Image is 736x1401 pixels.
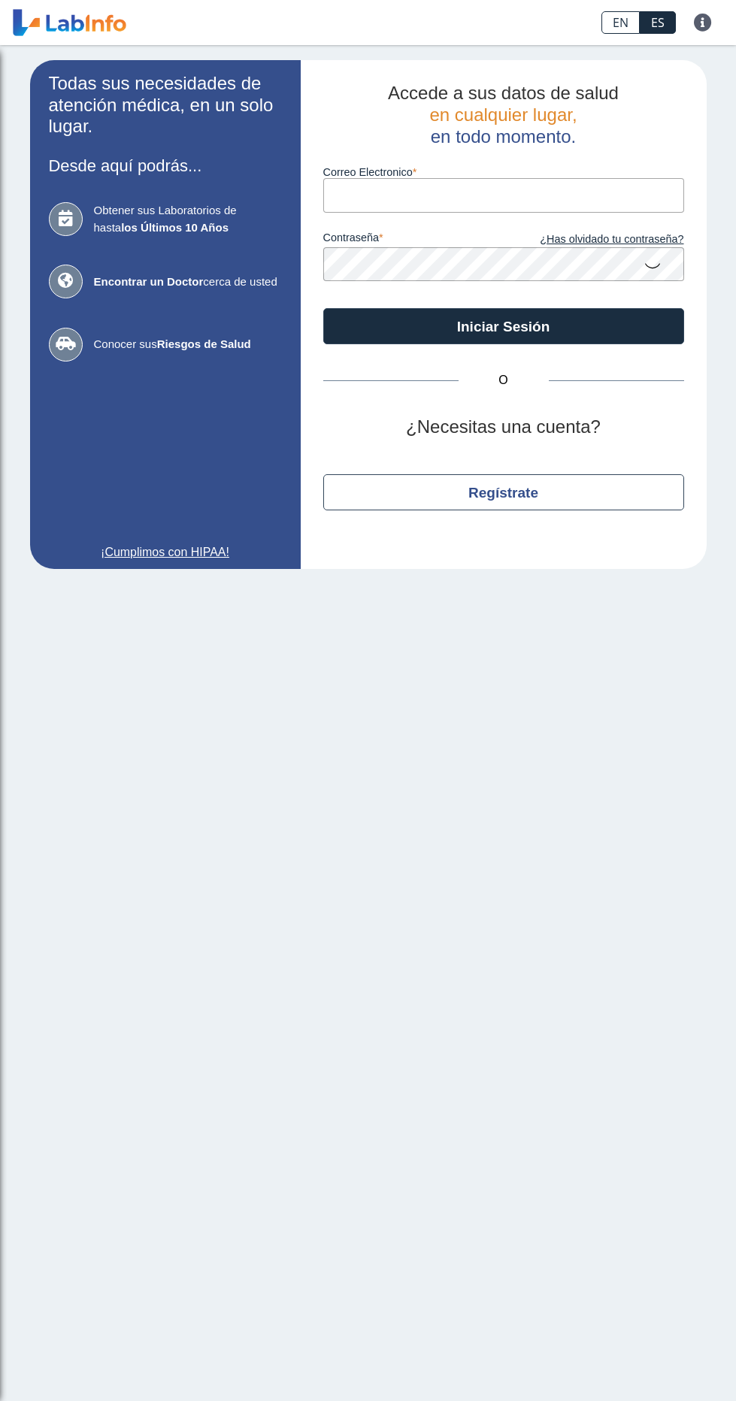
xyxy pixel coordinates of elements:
[94,275,204,288] b: Encontrar un Doctor
[429,104,577,125] span: en cualquier lugar,
[157,337,251,350] b: Riesgos de Salud
[94,336,282,353] span: Conocer sus
[49,156,282,175] h3: Desde aquí podrás...
[388,83,619,103] span: Accede a sus datos de salud
[601,11,640,34] a: EN
[504,231,684,248] a: ¿Has olvidado tu contraseña?
[323,231,504,248] label: contraseña
[49,73,282,138] h2: Todas sus necesidades de atención médica, en un solo lugar.
[323,308,684,344] button: Iniciar Sesión
[94,274,282,291] span: cerca de usted
[459,371,549,389] span: O
[431,126,576,147] span: en todo momento.
[94,202,282,236] span: Obtener sus Laboratorios de hasta
[323,166,684,178] label: Correo Electronico
[49,543,282,561] a: ¡Cumplimos con HIPAA!
[640,11,676,34] a: ES
[323,474,684,510] button: Regístrate
[121,221,229,234] b: los Últimos 10 Años
[323,416,684,438] h2: ¿Necesitas una cuenta?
